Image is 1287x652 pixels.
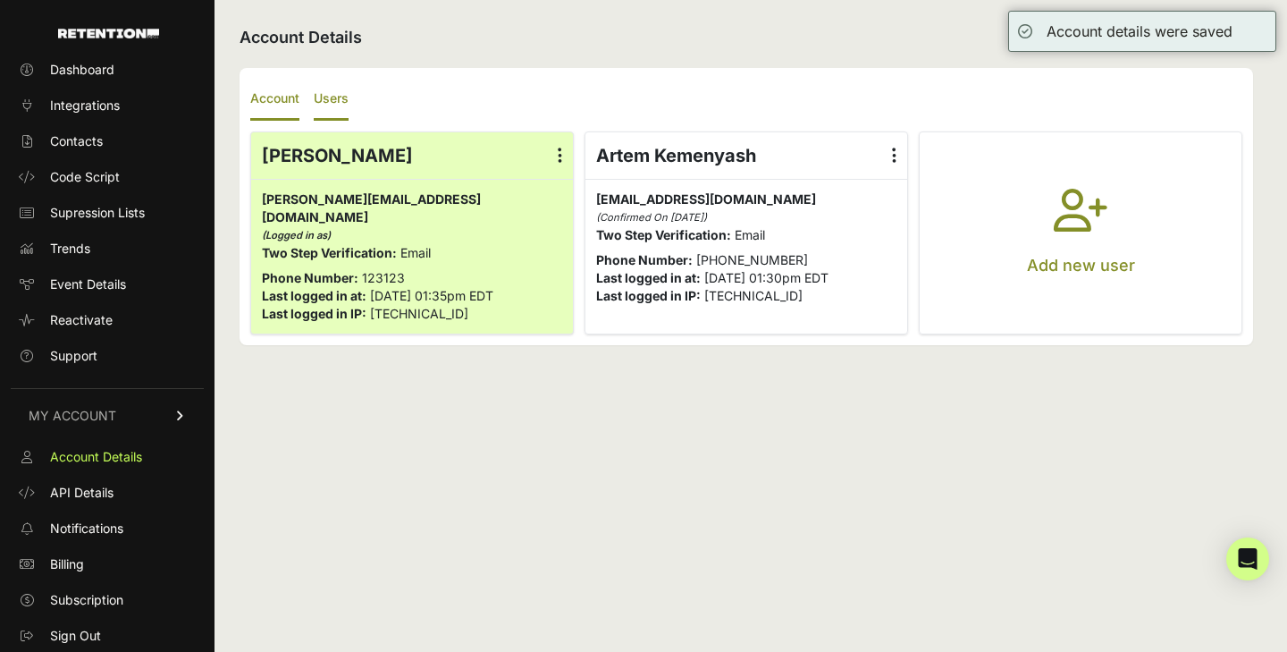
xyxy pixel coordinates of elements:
span: Account Details [50,448,142,466]
span: Subscription [50,591,123,609]
a: Reactivate [11,306,204,334]
span: [DATE] 01:35pm EDT [370,288,493,303]
span: Event Details [50,275,126,293]
strong: Two Step Verification: [262,245,397,260]
span: [EMAIL_ADDRESS][DOMAIN_NAME] [596,191,816,207]
span: Email [400,245,431,260]
a: Contacts [11,127,204,156]
strong: Last logged in IP: [596,288,701,303]
span: API Details [50,484,114,502]
button: Add new user [920,132,1241,334]
span: [PERSON_NAME][EMAIL_ADDRESS][DOMAIN_NAME] [262,191,481,224]
strong: Two Step Verification: [596,227,731,242]
span: [DATE] 01:30pm EDT [704,270,829,285]
strong: Last logged in IP: [262,306,366,321]
div: [PERSON_NAME] [251,132,573,179]
i: (Logged in as) [262,229,331,241]
a: Supression Lists [11,199,204,227]
strong: Phone Number: [596,252,693,267]
span: [TECHNICAL_ID] [370,306,468,321]
i: (Confirmed On [DATE]) [596,211,707,224]
span: Code Script [50,168,120,186]
div: Account details were saved [1047,21,1232,42]
a: Billing [11,550,204,579]
a: Support [11,342,204,370]
a: API Details [11,478,204,507]
a: Event Details [11,270,204,299]
a: Trends [11,234,204,263]
span: Notifications [50,520,123,538]
span: Support [50,347,97,365]
span: Contacts [50,132,103,150]
span: Email [735,227,765,242]
label: Users [314,79,349,121]
a: Notifications [11,514,204,543]
span: Sign Out [50,627,101,645]
strong: Last logged in at: [262,288,366,303]
span: Billing [50,555,84,573]
span: Reactivate [50,311,113,329]
span: [TECHNICAL_ID] [704,288,803,303]
span: Integrations [50,97,120,114]
strong: Last logged in at: [596,270,701,285]
span: 123123 [362,270,405,285]
a: Sign Out [11,622,204,650]
h2: Account Details [240,25,1253,50]
a: Account Details [11,443,204,471]
a: Dashboard [11,55,204,84]
label: Account [250,79,299,121]
span: Trends [50,240,90,258]
div: Open Intercom Messenger [1226,538,1269,580]
a: Integrations [11,91,204,120]
span: Dashboard [50,61,114,79]
p: Add new user [1027,253,1135,278]
img: Retention.com [58,29,159,38]
div: Artem Kemenyash [585,132,907,179]
a: MY ACCOUNT [11,388,204,443]
span: Supression Lists [50,204,145,222]
span: MY ACCOUNT [29,407,116,425]
a: Subscription [11,586,204,614]
a: Code Script [11,163,204,191]
span: [PHONE_NUMBER] [696,252,808,267]
strong: Phone Number: [262,270,358,285]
